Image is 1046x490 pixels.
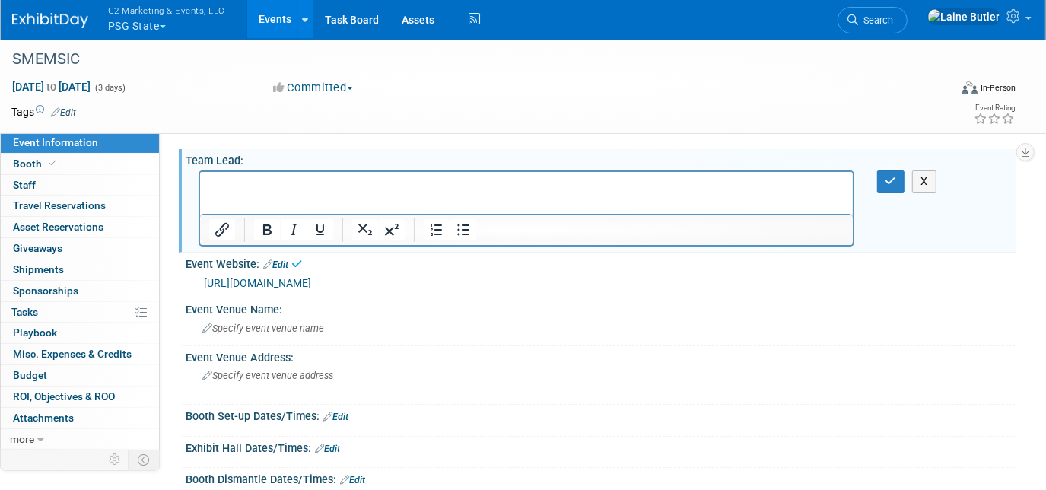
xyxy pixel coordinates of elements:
[912,170,936,192] button: X
[186,149,1016,168] div: Team Lead:
[263,259,288,270] a: Edit
[1,217,159,237] a: Asset Reservations
[186,468,1016,488] div: Booth Dismantle Dates/Times:
[13,412,74,424] span: Attachments
[1,429,159,450] a: more
[379,219,405,240] button: Superscript
[281,219,307,240] button: Italic
[49,159,56,167] i: Booth reservation complete
[186,298,1016,317] div: Event Venue Name:
[1,302,159,323] a: Tasks
[962,81,978,94] img: Format-Inperson.png
[858,14,893,26] span: Search
[10,433,34,445] span: more
[450,219,476,240] button: Bullet list
[1,259,159,280] a: Shipments
[186,346,1016,365] div: Event Venue Address:
[1,281,159,301] a: Sponsorships
[13,263,64,275] span: Shipments
[51,107,76,118] a: Edit
[1,323,159,343] a: Playbook
[13,221,103,233] span: Asset Reservations
[352,219,378,240] button: Subscript
[13,199,106,212] span: Travel Reservations
[315,444,340,454] a: Edit
[11,104,76,119] td: Tags
[980,82,1016,94] div: In-Person
[13,157,59,170] span: Booth
[13,326,57,339] span: Playbook
[13,390,115,402] span: ROI, Objectives & ROO
[202,370,333,381] span: Specify event venue address
[323,412,348,422] a: Edit
[1,175,159,196] a: Staff
[202,323,324,334] span: Specify event venue name
[1,387,159,407] a: ROI, Objectives & ROO
[13,179,36,191] span: Staff
[13,136,98,148] span: Event Information
[838,7,908,33] a: Search
[254,219,280,240] button: Bold
[1,154,159,174] a: Booth
[1,408,159,428] a: Attachments
[307,219,333,240] button: Underline
[186,437,1016,457] div: Exhibit Hall Dates/Times:
[269,80,359,96] button: Committed
[424,219,450,240] button: Numbered list
[94,83,126,93] span: (3 days)
[13,285,78,297] span: Sponsorships
[13,348,132,360] span: Misc. Expenses & Credits
[340,475,365,485] a: Edit
[1,344,159,364] a: Misc. Expenses & Credits
[1,132,159,153] a: Event Information
[108,2,225,18] span: G2 Marketing & Events, LLC
[204,277,311,289] a: [URL][DOMAIN_NAME]
[867,79,1016,102] div: Event Format
[1,196,159,216] a: Travel Reservations
[13,369,47,381] span: Budget
[974,104,1015,112] div: Event Rating
[11,306,38,318] span: Tasks
[11,80,91,94] span: [DATE] [DATE]
[209,219,235,240] button: Insert/edit link
[13,242,62,254] span: Giveaways
[927,8,1000,25] img: Laine Butler
[102,450,129,469] td: Personalize Event Tab Strip
[1,238,159,259] a: Giveaways
[186,405,1016,425] div: Booth Set-up Dates/Times:
[129,450,160,469] td: Toggle Event Tabs
[44,81,59,93] span: to
[7,46,930,73] div: SMEMSIC
[12,13,88,28] img: ExhibitDay
[1,365,159,386] a: Budget
[200,172,853,214] iframe: Rich Text Area
[186,253,1016,272] div: Event Website:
